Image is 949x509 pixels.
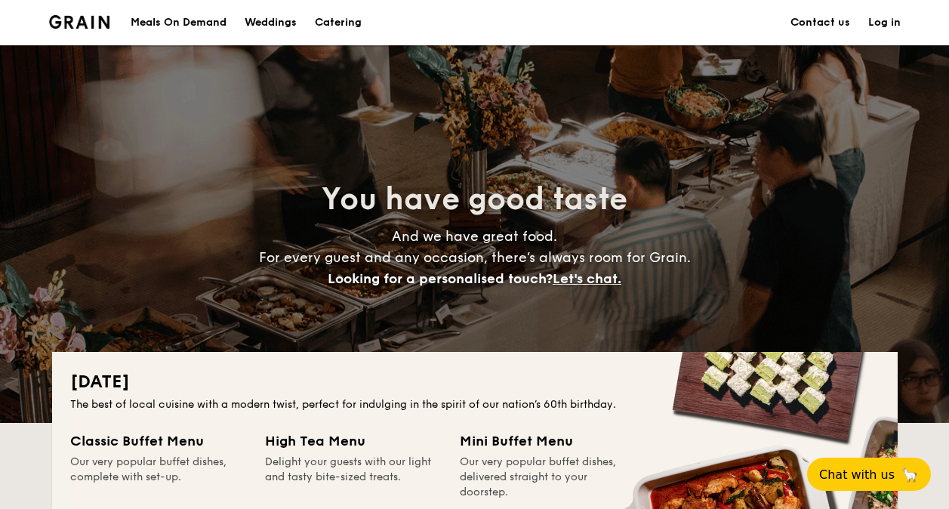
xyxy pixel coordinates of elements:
[70,455,247,500] div: Our very popular buffet dishes, complete with set-up.
[460,455,636,500] div: Our very popular buffet dishes, delivered straight to your doorstep.
[807,458,931,491] button: Chat with us🦙
[460,430,636,452] div: Mini Buffet Menu
[265,455,442,500] div: Delight your guests with our light and tasty bite-sized treats.
[70,430,247,452] div: Classic Buffet Menu
[49,15,110,29] a: Logotype
[259,228,691,287] span: And we have great food. For every guest and any occasion, there’s always room for Grain.
[328,270,553,287] span: Looking for a personalised touch?
[553,270,621,287] span: Let's chat.
[819,467,895,482] span: Chat with us
[901,466,919,483] span: 🦙
[49,15,110,29] img: Grain
[322,181,627,217] span: You have good taste
[265,430,442,452] div: High Tea Menu
[70,397,880,412] div: The best of local cuisine with a modern twist, perfect for indulging in the spirit of our nation’...
[70,370,880,394] h2: [DATE]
